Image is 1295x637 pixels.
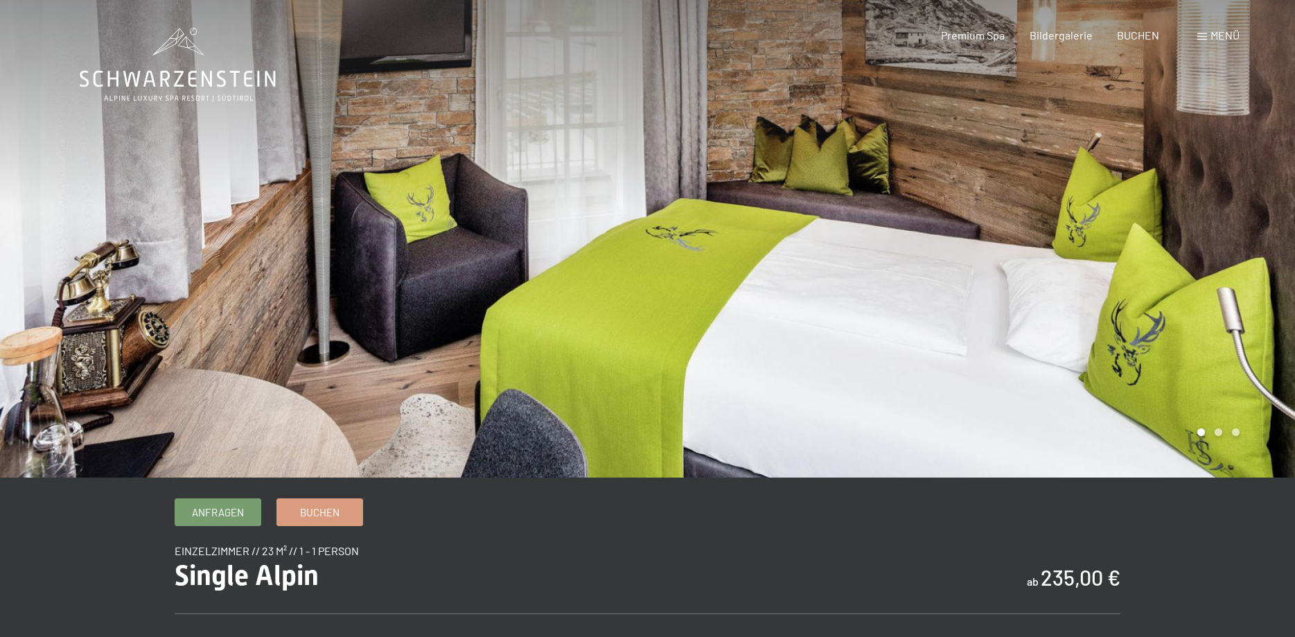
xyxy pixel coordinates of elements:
span: Anfragen [192,505,244,520]
span: ab [1027,575,1039,588]
a: Bildergalerie [1030,28,1093,42]
span: Einzelzimmer // 23 m² // 1 - 1 Person [175,544,359,557]
b: 235,00 € [1041,565,1120,590]
a: Buchen [277,499,362,525]
span: Menü [1210,28,1240,42]
span: Single Alpin [175,559,319,592]
a: BUCHEN [1117,28,1159,42]
a: Anfragen [175,499,261,525]
span: Buchen [300,505,340,520]
a: Premium Spa [941,28,1005,42]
